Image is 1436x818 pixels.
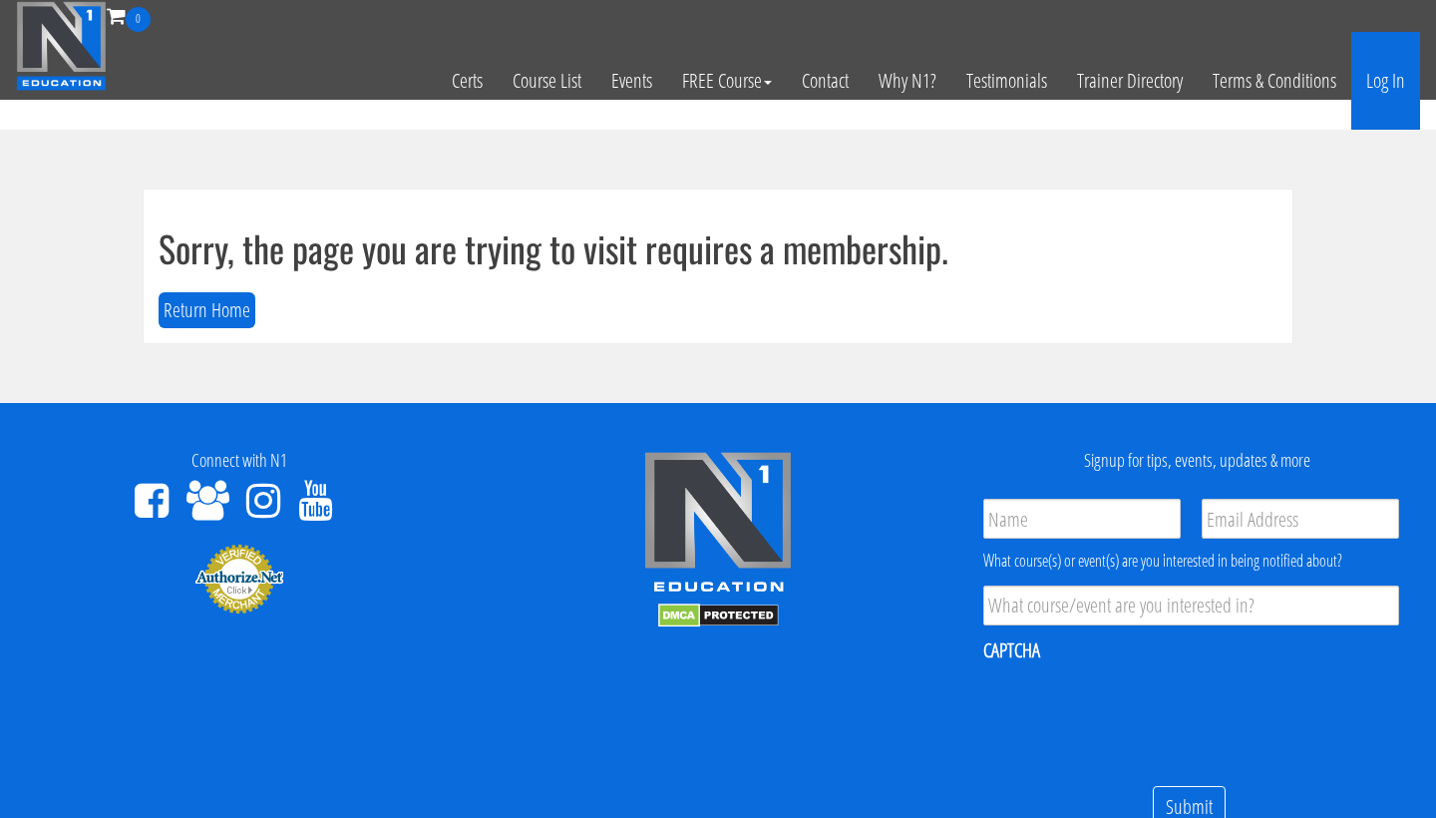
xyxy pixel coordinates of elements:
span: 0 [126,7,151,32]
iframe: reCAPTCHA [983,676,1286,754]
img: n1-education [16,1,107,91]
div: What course(s) or event(s) are you interested in being notified about? [983,549,1399,573]
button: Return Home [159,292,255,329]
h4: Signup for tips, events, updates & more [972,451,1421,471]
a: Events [596,32,667,130]
h1: Sorry, the page you are trying to visit requires a membership. [159,228,1277,268]
a: FREE Course [667,32,787,130]
input: Email Address [1202,499,1399,539]
a: 0 [107,2,151,29]
a: Log In [1351,32,1420,130]
a: Course List [498,32,596,130]
label: CAPTCHA [983,637,1040,663]
img: n1-edu-logo [643,451,793,599]
a: Contact [787,32,864,130]
a: Terms & Conditions [1198,32,1351,130]
img: DMCA.com Protection Status [658,604,779,627]
img: Authorize.Net Merchant - Click to Verify [194,543,284,614]
h4: Connect with N1 [15,451,464,471]
a: Why N1? [864,32,951,130]
a: Trainer Directory [1062,32,1198,130]
input: Name [983,499,1181,539]
a: Certs [437,32,498,130]
input: What course/event are you interested in? [983,586,1399,625]
a: Testimonials [951,32,1062,130]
